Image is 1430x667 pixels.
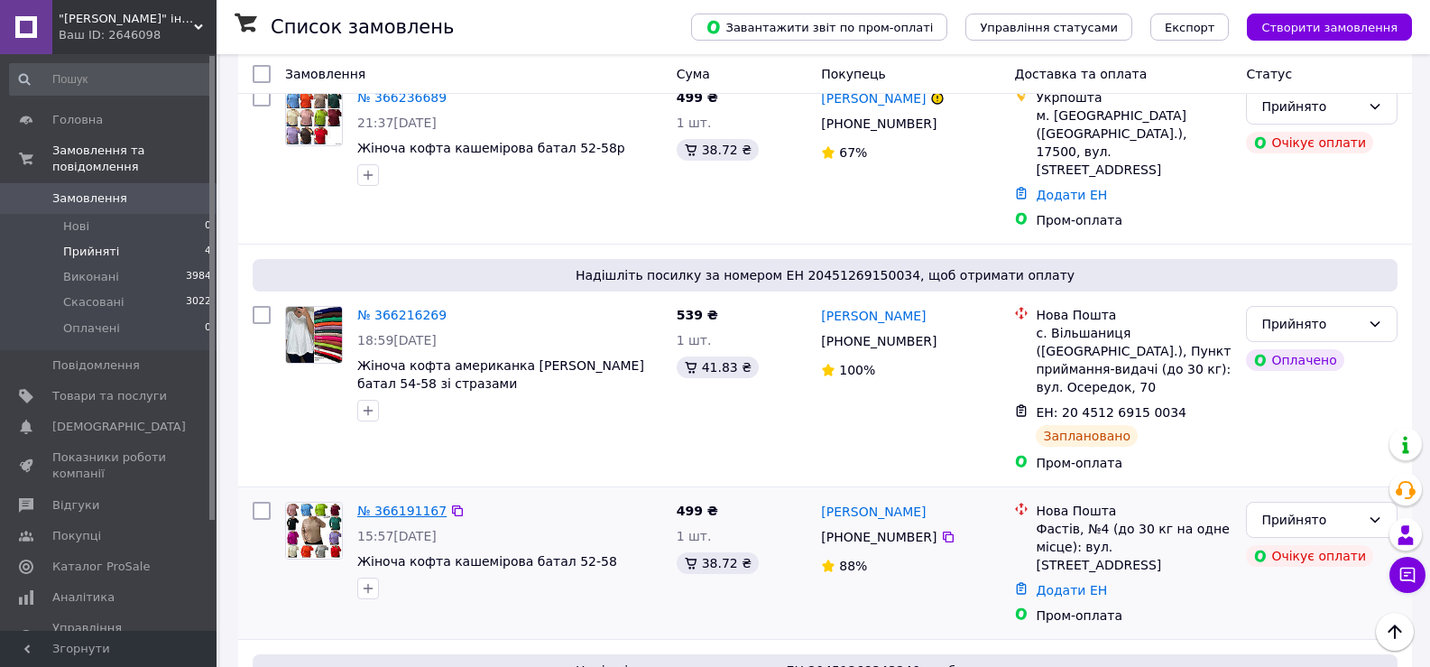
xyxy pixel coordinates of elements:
span: 1 шт. [677,333,712,347]
a: Фото товару [285,502,343,560]
div: м. [GEOGRAPHIC_DATA] ([GEOGRAPHIC_DATA].), 17500, вул. [STREET_ADDRESS] [1036,107,1232,179]
span: 15:57[DATE] [357,529,437,543]
span: 21:37[DATE] [357,116,437,130]
a: Створити замовлення [1229,19,1412,33]
a: [PERSON_NAME] [821,307,926,325]
button: Управління статусами [965,14,1132,41]
a: Додати ЕН [1036,583,1107,598]
span: Управління сайтом [52,620,167,653]
span: Виконані [63,269,119,285]
span: Статус [1246,67,1292,81]
span: Показники роботи компанії [52,449,167,482]
div: Прийнято [1261,510,1361,530]
span: Оплачені [63,320,120,337]
span: 1 шт. [677,529,712,543]
span: [PHONE_NUMBER] [821,530,936,544]
div: Укрпошта [1036,88,1232,107]
span: 0 [205,218,211,235]
div: Нова Пошта [1036,306,1232,324]
span: Надішліть посилку за номером ЕН 20451269150034, щоб отримати оплату [260,266,1390,284]
span: Покупець [821,67,885,81]
a: Фото товару [285,306,343,364]
span: Управління статусами [980,21,1118,34]
span: Експорт [1165,21,1215,34]
span: Cума [677,67,710,81]
span: [DEMOGRAPHIC_DATA] [52,419,186,435]
span: 499 ₴ [677,504,718,518]
span: 3022 [186,294,211,310]
div: 41.83 ₴ [677,357,759,378]
span: Аналітика [52,589,115,606]
span: Доставка та оплата [1014,67,1147,81]
button: Чат з покупцем [1389,557,1425,593]
span: 100% [839,363,875,377]
div: 38.72 ₴ [677,139,759,161]
a: № 366236689 [357,90,447,105]
div: Пром-оплата [1036,211,1232,229]
span: Відгуки [52,497,99,514]
div: Пром-оплата [1036,454,1232,472]
span: Нові [63,218,89,235]
span: Покупці [52,528,101,544]
div: Ваш ID: 2646098 [59,27,217,43]
a: № 366191167 [357,504,447,518]
button: Завантажити звіт по пром-оплаті [691,14,947,41]
a: Додати ЕН [1036,188,1107,202]
div: Прийнято [1261,97,1361,116]
input: Пошук [9,63,213,96]
span: Головна [52,112,103,128]
span: 4 [205,244,211,260]
span: Створити замовлення [1261,21,1398,34]
div: Фастів, №4 (до 30 кг на одне місце): вул. [STREET_ADDRESS] [1036,520,1232,574]
a: [PERSON_NAME] [821,89,926,107]
div: Очікує оплати [1246,545,1373,567]
img: Фото товару [286,90,342,145]
a: Жіноча кофта кашемірова батал 52-58 [357,554,617,569]
button: Наверх [1376,613,1414,651]
button: Експорт [1150,14,1230,41]
div: 38.72 ₴ [677,552,759,574]
div: Оплачено [1246,349,1343,371]
img: Фото товару [286,504,342,559]
span: Прийняті [63,244,119,260]
span: Замовлення [285,67,365,81]
div: с. Вільшаниця ([GEOGRAPHIC_DATA].), Пункт приймання-видачі (до 30 кг): вул. Осередок, 70 [1036,324,1232,396]
div: Прийнято [1261,314,1361,334]
a: № 366216269 [357,308,447,322]
div: Заплановано [1036,425,1138,447]
div: Нова Пошта [1036,502,1232,520]
span: [PHONE_NUMBER] [821,116,936,131]
span: Товари та послуги [52,388,167,404]
span: Скасовані [63,294,125,310]
span: 67% [839,145,867,160]
a: Жіноча кофта американка [PERSON_NAME] батал 54-58 зі стразами [357,358,644,391]
span: 3984 [186,269,211,285]
a: Фото товару [285,88,343,146]
a: Жіноча кофта кашемірова батал 52-58р [357,141,625,155]
h1: Список замовлень [271,16,454,38]
img: Фото товару [286,307,342,363]
div: Пром-оплата [1036,607,1232,625]
span: 18:59[DATE] [357,333,437,347]
a: [PERSON_NAME] [821,503,926,521]
span: Каталог ProSale [52,559,150,575]
span: ЕН: 20 4512 6915 0034 [1036,405,1186,420]
span: 0 [205,320,211,337]
span: 499 ₴ [677,90,718,105]
span: [PHONE_NUMBER] [821,334,936,348]
span: Замовлення та повідомлення [52,143,217,175]
span: Завантажити звіт по пром-оплаті [706,19,933,35]
span: 539 ₴ [677,308,718,322]
span: "Karen" інтернет-магазин одягу [59,11,194,27]
span: Замовлення [52,190,127,207]
span: 88% [839,559,867,573]
button: Створити замовлення [1247,14,1412,41]
span: Повідомлення [52,357,140,374]
div: Очікує оплати [1246,132,1373,153]
span: 1 шт. [677,116,712,130]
